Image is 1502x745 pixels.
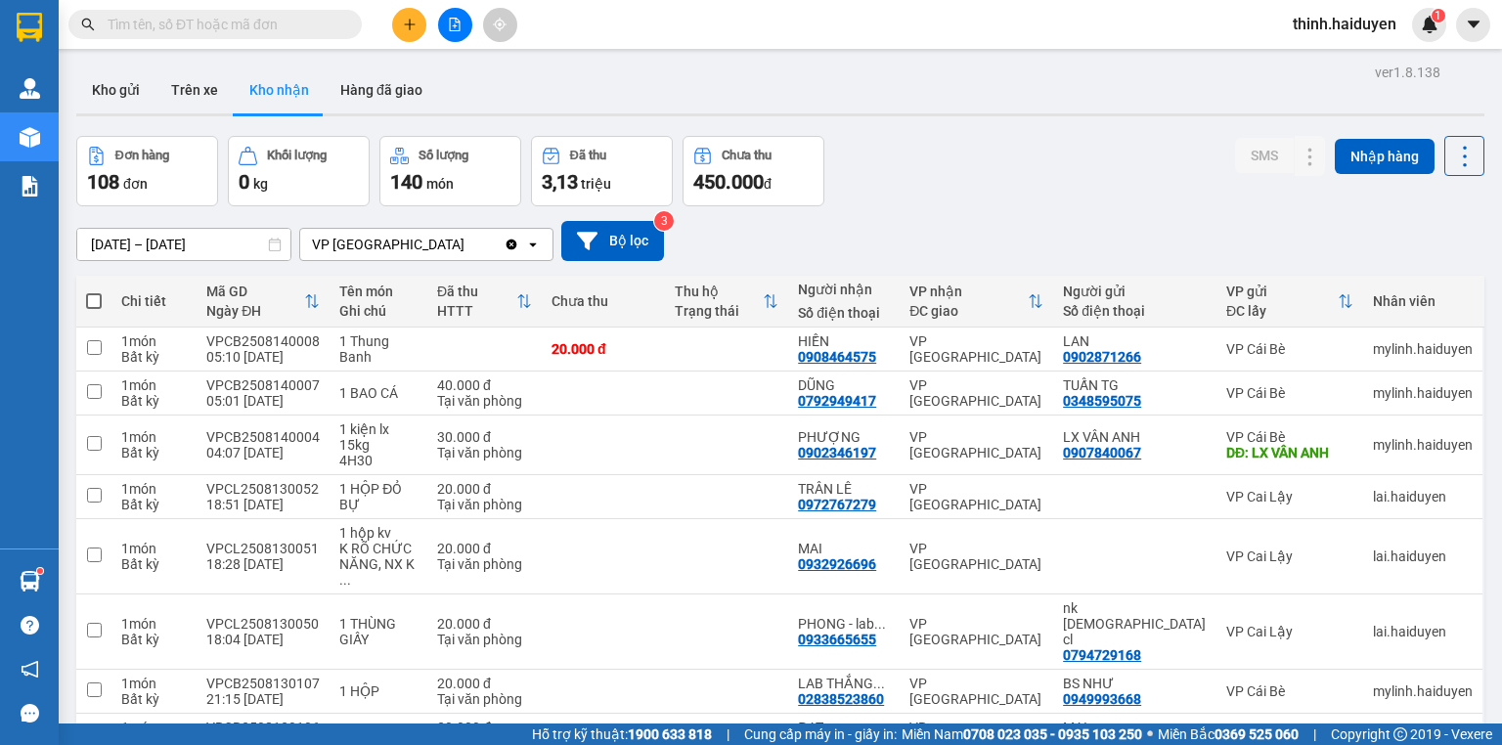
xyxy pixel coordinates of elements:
[1226,489,1353,504] div: VP Cai Lậy
[1373,385,1473,401] div: mylinh.haiduyen
[561,221,664,261] button: Bộ lọc
[525,237,541,252] svg: open
[483,8,517,42] button: aim
[437,497,532,512] div: Tại văn phòng
[654,211,674,231] sup: 3
[437,632,532,647] div: Tại văn phòng
[909,377,1043,409] div: VP [GEOGRAPHIC_DATA]
[437,393,532,409] div: Tại văn phòng
[206,445,320,460] div: 04:07 [DATE]
[798,720,890,735] div: ĐẠT
[909,481,1043,512] div: VP [GEOGRAPHIC_DATA]
[339,616,418,647] div: 1 THÙNG GIẤY
[437,377,532,393] div: 40.000 đ
[437,556,532,572] div: Tại văn phòng
[20,176,40,197] img: solution-icon
[1063,445,1141,460] div: 0907840067
[253,176,268,192] span: kg
[121,720,187,735] div: 1 món
[798,541,890,556] div: MAI
[437,616,532,632] div: 20.000 đ
[798,377,890,393] div: DŨNG
[798,616,890,632] div: PHONG - labo white
[798,429,890,445] div: PHƯỢNG
[267,149,327,162] div: Khối lượng
[437,481,532,497] div: 20.000 đ
[206,632,320,647] div: 18:04 [DATE]
[206,303,304,319] div: Ngày ĐH
[87,170,119,194] span: 108
[339,385,418,401] div: 1 BAO CÁ
[123,176,148,192] span: đơn
[339,683,418,699] div: 1 HỘP
[121,445,187,460] div: Bất kỳ
[1435,9,1441,22] span: 1
[744,723,897,745] span: Cung cấp máy in - giấy in:
[1147,730,1153,738] span: ⚪️
[121,429,187,445] div: 1 món
[1215,726,1299,742] strong: 0369 525 060
[1313,723,1316,745] span: |
[121,293,187,309] div: Chi tiết
[1063,720,1207,735] div: MAI
[437,541,532,556] div: 20.000 đ
[798,676,890,691] div: LAB THẮNG LỢI
[722,149,772,162] div: Chưa thu
[121,377,187,393] div: 1 món
[206,377,320,393] div: VPCB2508140007
[1063,349,1141,365] div: 0902871266
[155,66,234,113] button: Trên xe
[339,333,418,365] div: 1 Thung Banh
[206,481,320,497] div: VPCL2508130052
[121,333,187,349] div: 1 món
[909,676,1043,707] div: VP [GEOGRAPHIC_DATA]
[206,497,320,512] div: 18:51 [DATE]
[81,18,95,31] span: search
[798,632,876,647] div: 0933665655
[206,541,320,556] div: VPCL2508130051
[1226,445,1353,460] div: DĐ: LX VÂN ANH
[1375,62,1440,83] div: ver 1.8.138
[542,170,578,194] span: 3,13
[115,149,169,162] div: Đơn hàng
[1063,284,1207,299] div: Người gửi
[121,349,187,365] div: Bất kỳ
[683,136,824,206] button: Chưa thu450.000đ
[1432,9,1445,22] sup: 1
[239,170,249,194] span: 0
[1063,429,1207,445] div: LX VÂN ANH
[798,481,890,497] div: TRÂN LÊ
[1226,683,1353,699] div: VP Cái Bè
[900,276,1053,328] th: Toggle SortBy
[873,676,885,691] span: ...
[798,333,890,349] div: HIỀN
[1373,293,1473,309] div: Nhân viên
[76,66,155,113] button: Kho gửi
[121,676,187,691] div: 1 món
[1277,12,1412,36] span: thinh.haiduyen
[234,66,325,113] button: Kho nhận
[20,78,40,99] img: warehouse-icon
[909,303,1028,319] div: ĐC giao
[675,303,763,319] div: Trạng thái
[419,149,468,162] div: Số lượng
[427,276,542,328] th: Toggle SortBy
[448,18,462,31] span: file-add
[325,66,438,113] button: Hàng đã giao
[20,127,40,148] img: warehouse-icon
[121,616,187,632] div: 1 món
[665,276,788,328] th: Toggle SortBy
[206,691,320,707] div: 21:15 [DATE]
[1226,624,1353,639] div: VP Cai Lậy
[121,691,187,707] div: Bất kỳ
[1373,437,1473,453] div: mylinh.haiduyen
[426,176,454,192] span: món
[339,421,418,453] div: 1 kiện lx 15kg
[902,723,1142,745] span: Miền Nam
[21,616,39,635] span: question-circle
[570,149,606,162] div: Đã thu
[1216,276,1363,328] th: Toggle SortBy
[466,235,468,254] input: Selected VP Sài Gòn.
[1063,691,1141,707] div: 0949993668
[437,720,532,735] div: 20.000 đ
